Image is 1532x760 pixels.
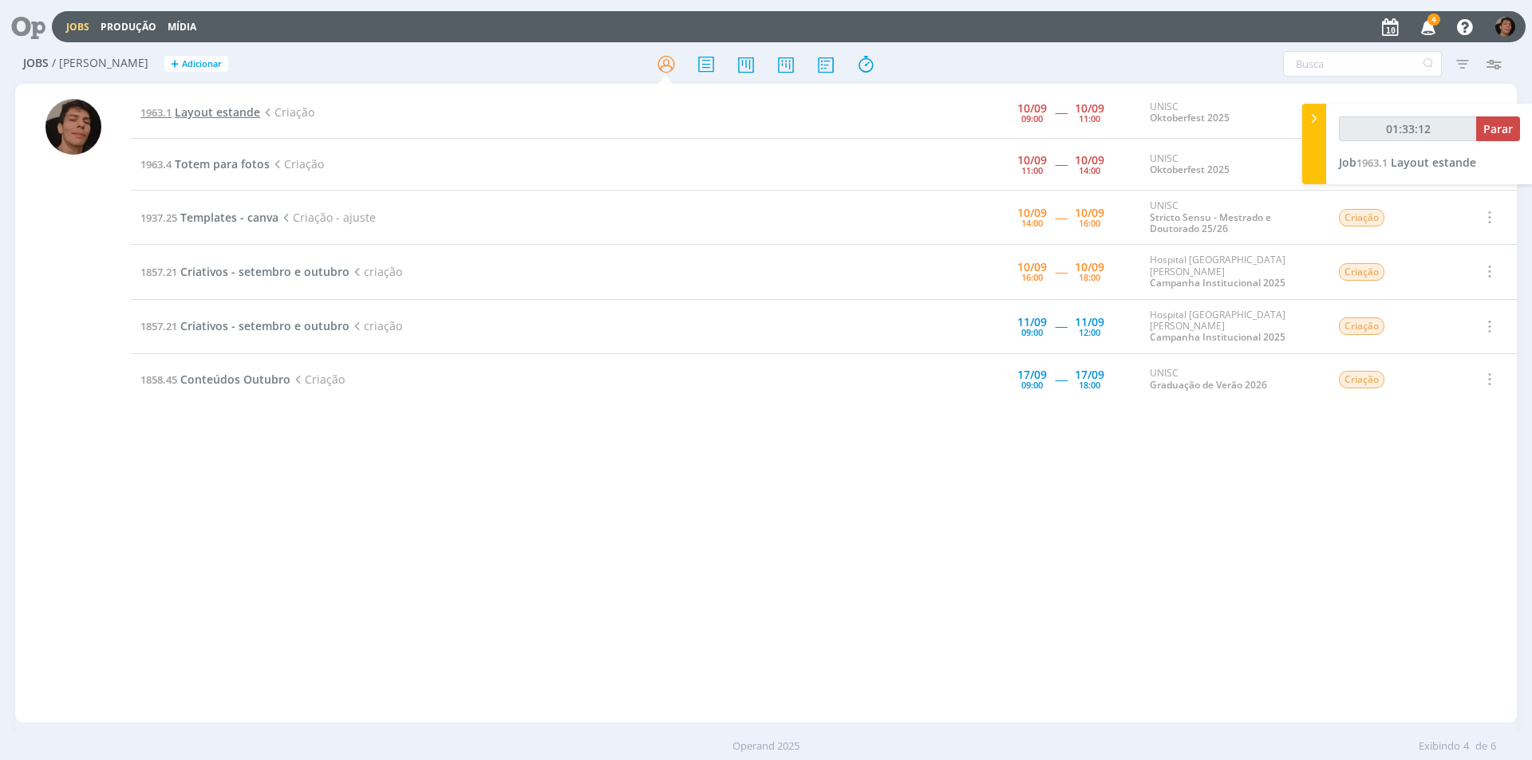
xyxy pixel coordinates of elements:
[140,211,177,225] span: 1937.25
[1021,166,1043,175] div: 11:00
[1475,738,1487,754] span: de
[1150,276,1285,289] a: Campanha Institucional 2025
[260,104,314,120] span: Criação
[1491,738,1496,754] span: 6
[1079,273,1100,282] div: 18:00
[1283,51,1442,77] input: Busca
[66,20,89,33] a: Jobs
[1017,369,1047,380] div: 17/09
[140,157,172,171] span: 1963.4
[1075,103,1104,114] div: 10/09
[1150,378,1267,392] a: Graduação de Verão 2026
[1017,207,1047,219] div: 10/09
[1463,738,1469,754] span: 4
[23,57,49,70] span: Jobs
[101,20,156,33] a: Produção
[61,21,94,33] button: Jobs
[1055,210,1067,225] span: -----
[168,20,196,33] a: Mídia
[180,372,290,387] span: Conteúdos Outubro
[164,56,228,73] button: +Adicionar
[140,265,177,279] span: 1857.21
[1476,116,1520,141] button: Parar
[140,104,260,120] a: 1963.1Layout estande
[1150,309,1314,344] div: Hospital [GEOGRAPHIC_DATA][PERSON_NAME]
[1411,13,1443,41] button: 4
[1055,156,1067,171] span: -----
[1017,317,1047,328] div: 11/09
[182,59,222,69] span: Adicionar
[1021,219,1043,227] div: 14:00
[1075,262,1104,273] div: 10/09
[1075,155,1104,166] div: 10/09
[163,21,201,33] button: Mídia
[1021,273,1043,282] div: 16:00
[1150,101,1314,124] div: UNISC
[1391,155,1476,170] span: Layout estande
[1075,317,1104,328] div: 11/09
[1055,264,1067,279] span: -----
[1150,368,1314,391] div: UNISC
[1339,317,1384,335] span: Criação
[1075,369,1104,380] div: 17/09
[1419,738,1460,754] span: Exibindo
[180,210,278,225] span: Templates - canva
[1150,254,1314,289] div: Hospital [GEOGRAPHIC_DATA][PERSON_NAME]
[1427,14,1440,26] span: 4
[1150,163,1230,176] a: Oktoberfest 2025
[171,56,179,73] span: +
[1021,114,1043,123] div: 09:00
[1021,380,1043,389] div: 09:00
[1079,114,1100,123] div: 11:00
[1356,156,1388,170] span: 1963.1
[349,264,402,279] span: criação
[278,210,376,225] span: Criação - ajuste
[1339,371,1384,388] span: Criação
[140,210,278,225] a: 1937.25Templates - canva
[175,156,270,171] span: Totem para fotos
[1055,372,1067,387] span: -----
[1021,328,1043,337] div: 09:00
[1079,380,1100,389] div: 18:00
[1017,262,1047,273] div: 10/09
[290,372,345,387] span: Criação
[1055,104,1067,120] span: -----
[140,105,172,120] span: 1963.1
[140,264,349,279] a: 1857.21Criativos - setembro e outubro
[1017,103,1047,114] div: 10/09
[96,21,161,33] button: Produção
[52,57,148,70] span: / [PERSON_NAME]
[1339,263,1384,281] span: Criação
[1079,219,1100,227] div: 16:00
[1339,209,1384,226] span: Criação
[1150,111,1230,124] a: Oktoberfest 2025
[1079,166,1100,175] div: 14:00
[1339,155,1476,170] a: Job1963.1Layout estande
[270,156,324,171] span: Criação
[140,318,349,333] a: 1857.21Criativos - setembro e outubro
[45,99,101,155] img: P
[1075,207,1104,219] div: 10/09
[180,264,349,279] span: Criativos - setembro e outubro
[1150,153,1314,176] div: UNISC
[180,318,349,333] span: Criativos - setembro e outubro
[1150,200,1314,234] div: UNISC
[349,318,402,333] span: criação
[1483,121,1513,136] span: Parar
[140,372,177,387] span: 1858.45
[1494,13,1516,41] button: P
[1079,328,1100,337] div: 12:00
[1495,17,1515,37] img: P
[140,372,290,387] a: 1858.45Conteúdos Outubro
[140,156,270,171] a: 1963.4Totem para fotos
[1150,211,1271,235] a: Stricto Sensu - Mestrado e Doutorado 25/26
[1017,155,1047,166] div: 10/09
[140,319,177,333] span: 1857.21
[1150,330,1285,344] a: Campanha Institucional 2025
[175,104,260,120] span: Layout estande
[1055,318,1067,333] span: -----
